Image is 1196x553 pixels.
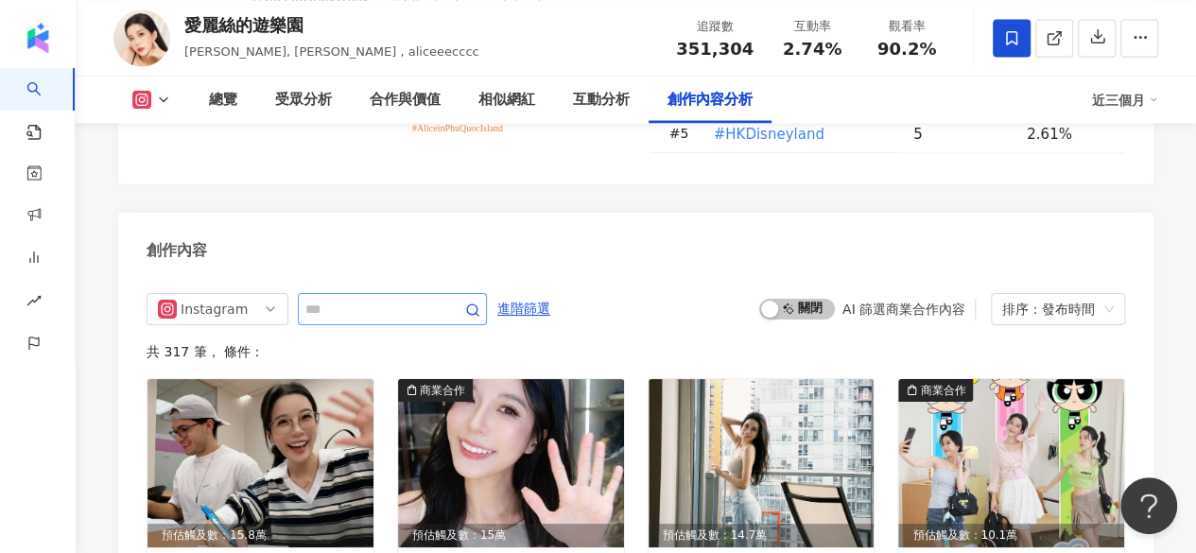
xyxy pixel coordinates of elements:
span: 2.74% [783,40,841,59]
div: 2.61% [1027,123,1106,144]
div: 預估觸及數：15萬 [398,524,624,547]
div: 近三個月 [1092,84,1158,114]
img: post-image [898,379,1124,547]
img: post-image [649,379,875,547]
button: #HKDisneyland [713,114,825,152]
div: 愛麗絲的遊樂園 [184,13,479,37]
div: AI 篩選商業合作內容 [842,302,965,317]
div: 排序：發布時間 [1002,294,1097,324]
div: 相似網紅 [478,88,535,111]
div: 預估觸及數：15.8萬 [147,524,373,547]
span: 進階篩選 [497,294,550,324]
div: 互動率 [776,17,848,36]
div: 創作內容 [147,240,207,261]
div: post-image商業合作預估觸及數：15萬 [398,379,624,547]
div: 5 [913,123,1012,144]
div: 受眾分析 [275,88,332,111]
span: rise [26,282,42,324]
div: 預估觸及數：14.7萬 [649,524,875,547]
div: 預估觸及數：10.1萬 [898,524,1124,547]
img: KOL Avatar [113,9,170,66]
img: post-image [398,379,624,547]
div: 創作內容分析 [667,88,753,111]
div: 商業合作 [420,381,465,400]
div: post-image預估觸及數：15.8萬 [147,379,373,547]
span: #HKDisneyland [714,123,824,144]
iframe: Help Scout Beacon - Open [1120,477,1177,534]
div: 追蹤數 [676,17,754,36]
a: search [26,68,64,142]
div: # 5 [669,123,698,144]
span: [PERSON_NAME], [PERSON_NAME] , aliceeecccc [184,44,479,59]
div: 互動分析 [573,88,630,111]
td: 2.61% [1012,114,1125,153]
button: 進階篩選 [496,293,551,323]
img: logo icon [23,23,53,53]
div: post-image預估觸及數：14.7萬 [649,379,875,547]
span: 90.2% [877,40,936,59]
div: 商業合作 [920,381,965,400]
div: 共 317 筆 ， 條件： [147,344,1125,359]
div: 合作與價值 [370,88,441,111]
td: #HKDisneyland [698,114,899,153]
img: post-image [147,379,373,547]
div: 總覽 [209,88,237,111]
tspan: #AliceinPhuQuocIsland [412,123,503,133]
div: 觀看率 [871,17,943,36]
div: post-image商業合作預估觸及數：10.1萬 [898,379,1124,547]
span: 351,304 [676,39,754,59]
div: Instagram [181,294,242,324]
